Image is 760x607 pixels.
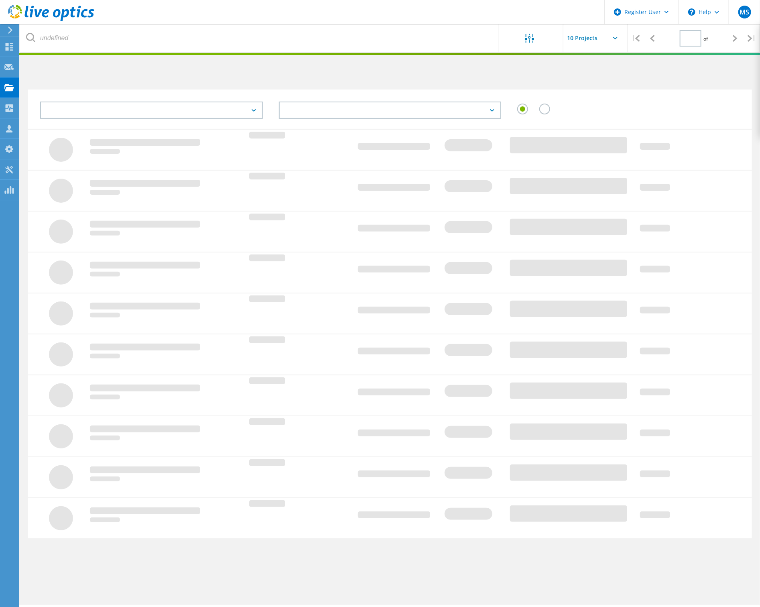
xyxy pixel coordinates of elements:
span: of [703,35,708,42]
span: MS [740,9,749,15]
svg: \n [688,8,695,16]
div: | [628,24,644,53]
div: | [744,24,760,53]
input: undefined [20,24,500,52]
a: Live Optics Dashboard [8,17,94,22]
